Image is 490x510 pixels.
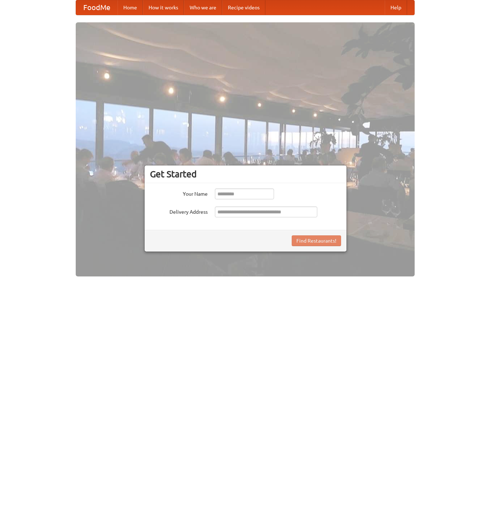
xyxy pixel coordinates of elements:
[222,0,265,15] a: Recipe videos
[184,0,222,15] a: Who we are
[150,189,208,198] label: Your Name
[143,0,184,15] a: How it works
[292,235,341,246] button: Find Restaurants!
[118,0,143,15] a: Home
[76,0,118,15] a: FoodMe
[150,207,208,216] label: Delivery Address
[385,0,407,15] a: Help
[150,169,341,179] h3: Get Started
